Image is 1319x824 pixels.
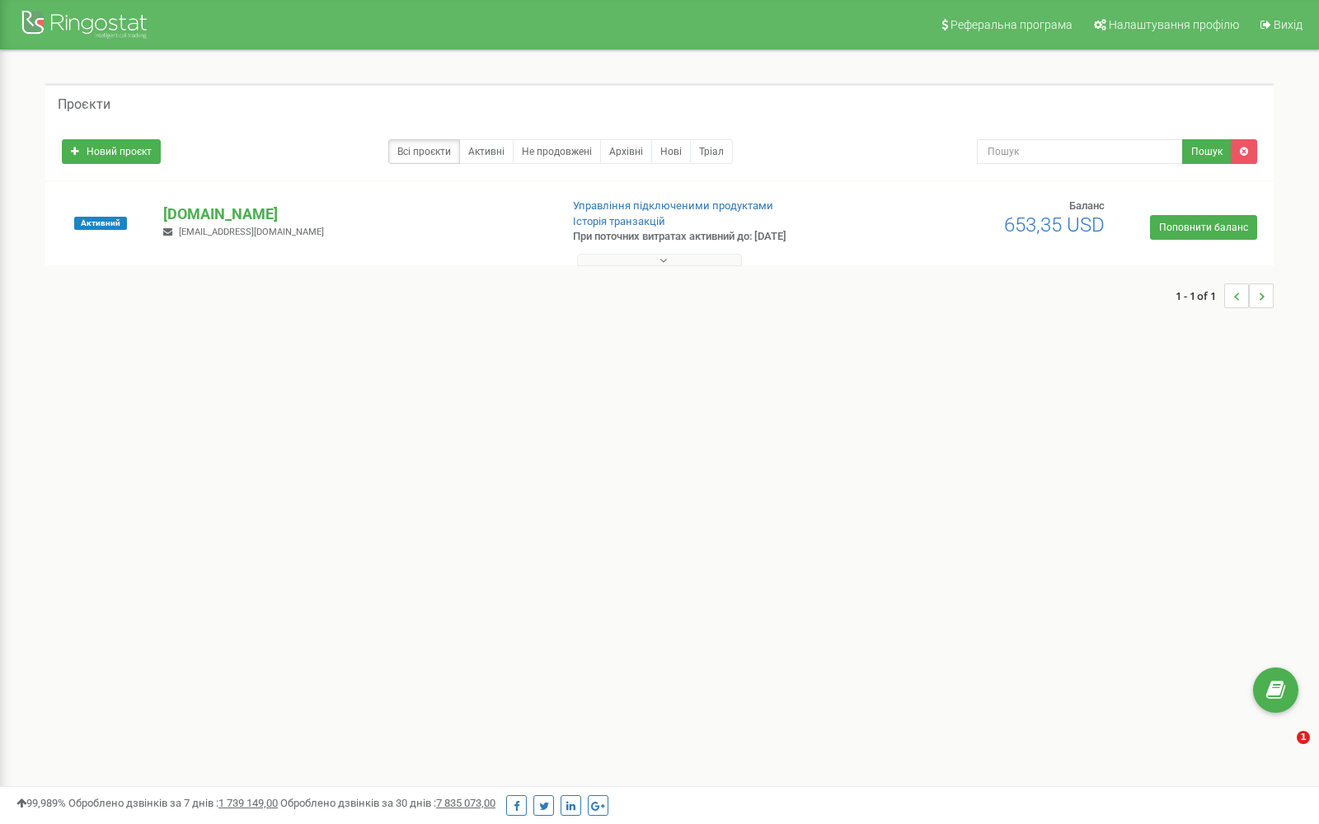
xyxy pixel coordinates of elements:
[573,199,773,212] a: Управління підключеними продуктами
[600,139,652,164] a: Архівні
[163,204,545,225] p: [DOMAIN_NAME]
[74,217,127,230] span: Активний
[513,139,601,164] a: Не продовжені
[388,139,460,164] a: Всі проєкти
[1176,283,1224,308] span: 1 - 1 of 1
[16,797,66,809] span: 99,989%
[1069,199,1105,212] span: Баланс
[1004,213,1105,236] span: 653,35 USD
[179,227,324,237] span: [EMAIL_ADDRESS][DOMAIN_NAME]
[1176,267,1274,325] nav: ...
[1109,18,1239,31] span: Налаштування профілю
[977,139,1183,164] input: Пошук
[58,97,110,112] h5: Проєкти
[573,229,853,245] p: При поточних витратах активний до: [DATE]
[951,18,1073,31] span: Реферальна програма
[280,797,495,809] span: Оброблено дзвінків за 30 днів :
[651,139,691,164] a: Нові
[68,797,278,809] span: Оброблено дзвінків за 7 днів :
[1150,215,1257,240] a: Поповнити баланс
[1297,731,1310,744] span: 1
[436,797,495,809] u: 7 835 073,00
[62,139,161,164] a: Новий проєкт
[690,139,733,164] a: Тріал
[1274,18,1303,31] span: Вихід
[1182,139,1232,164] button: Пошук
[1263,731,1303,770] iframe: Intercom live chat
[573,215,665,227] a: Історія транзакцій
[459,139,514,164] a: Активні
[218,797,278,809] u: 1 739 149,00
